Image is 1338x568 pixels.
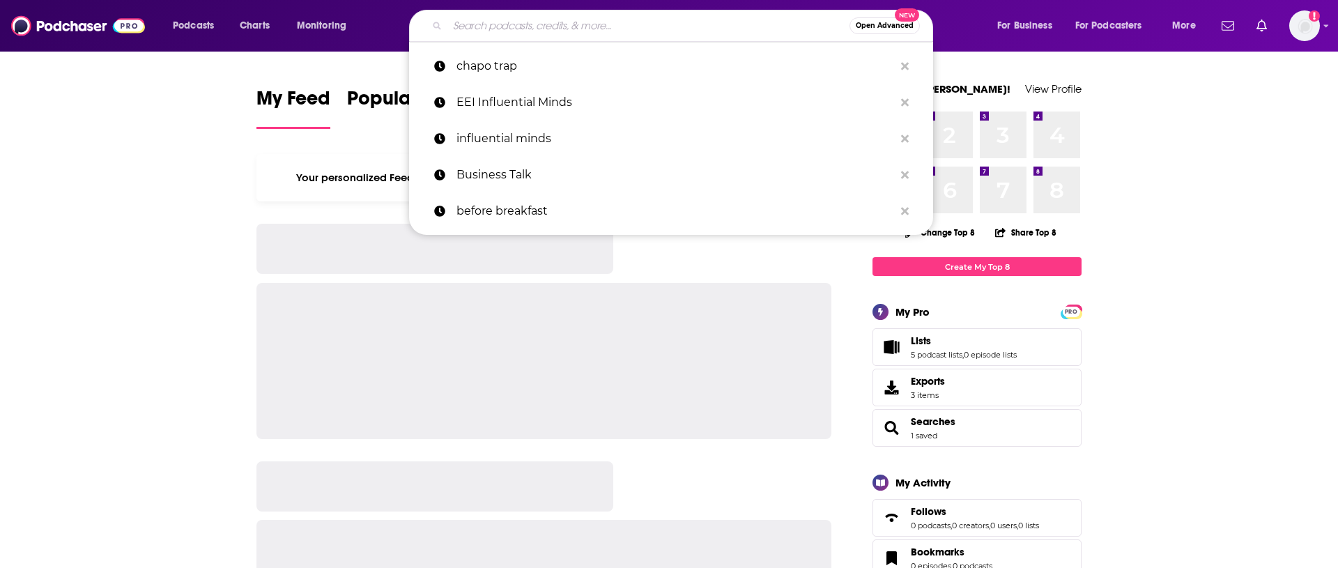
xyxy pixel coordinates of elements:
a: 0 episode lists [964,350,1017,360]
a: EEI Influential Minds [409,84,933,121]
span: Follows [911,505,946,518]
p: chapo trap [456,48,894,84]
a: 0 creators [952,521,989,530]
a: Exports [872,369,1082,406]
a: PRO [1063,306,1079,316]
span: 3 items [911,390,945,400]
a: Business Talk [409,157,933,193]
a: Popular Feed [347,86,466,129]
span: Follows [872,499,1082,537]
a: 0 users [990,521,1017,530]
a: Follows [911,505,1039,518]
img: Podchaser - Follow, Share and Rate Podcasts [11,13,145,39]
a: Searches [911,415,955,428]
button: open menu [987,15,1070,37]
a: chapo trap [409,48,933,84]
span: Searches [872,409,1082,447]
span: Open Advanced [856,22,914,29]
a: View Profile [1025,82,1082,95]
a: before breakfast [409,193,933,229]
p: before breakfast [456,193,894,229]
button: Show profile menu [1289,10,1320,41]
button: Open AdvancedNew [849,17,920,34]
span: Lists [872,328,1082,366]
svg: Add a profile image [1309,10,1320,22]
p: EEI Influential Minds [456,84,894,121]
span: PRO [1063,307,1079,317]
span: Exports [877,378,905,397]
span: Logged in as juliahaav [1289,10,1320,41]
p: influential minds [456,121,894,157]
span: Charts [240,16,270,36]
span: , [951,521,952,530]
span: New [895,8,920,22]
a: Charts [231,15,278,37]
button: Share Top 8 [994,219,1057,246]
button: open menu [1066,15,1162,37]
a: Lists [911,335,1017,347]
span: , [962,350,964,360]
span: Podcasts [173,16,214,36]
span: For Business [997,16,1052,36]
span: Bookmarks [911,546,964,558]
div: Search podcasts, credits, & more... [422,10,946,42]
span: Exports [911,375,945,387]
span: My Feed [256,86,330,118]
a: Show notifications dropdown [1216,14,1240,38]
button: open menu [1162,15,1213,37]
span: , [989,521,990,530]
span: For Podcasters [1075,16,1142,36]
a: Welcome [PERSON_NAME]! [872,82,1010,95]
span: Popular Feed [347,86,466,118]
a: 1 saved [911,431,937,440]
a: Show notifications dropdown [1251,14,1272,38]
span: Monitoring [297,16,346,36]
p: Business Talk [456,157,894,193]
a: 0 lists [1018,521,1039,530]
img: User Profile [1289,10,1320,41]
button: open menu [163,15,232,37]
a: Follows [877,508,905,528]
button: open menu [287,15,364,37]
a: Searches [877,418,905,438]
div: My Activity [895,476,951,489]
div: My Pro [895,305,930,318]
a: Lists [877,337,905,357]
a: 0 podcasts [911,521,951,530]
a: influential minds [409,121,933,157]
a: Create My Top 8 [872,257,1082,276]
div: Your personalized Feed is curated based on the Podcasts, Creators, Users, and Lists that you Follow. [256,154,831,201]
span: More [1172,16,1196,36]
button: Change Top 8 [897,224,983,241]
a: Bookmarks [911,546,992,558]
a: 5 podcast lists [911,350,962,360]
input: Search podcasts, credits, & more... [447,15,849,37]
span: Lists [911,335,931,347]
span: , [1017,521,1018,530]
a: My Feed [256,86,330,129]
a: Bookmarks [877,548,905,568]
